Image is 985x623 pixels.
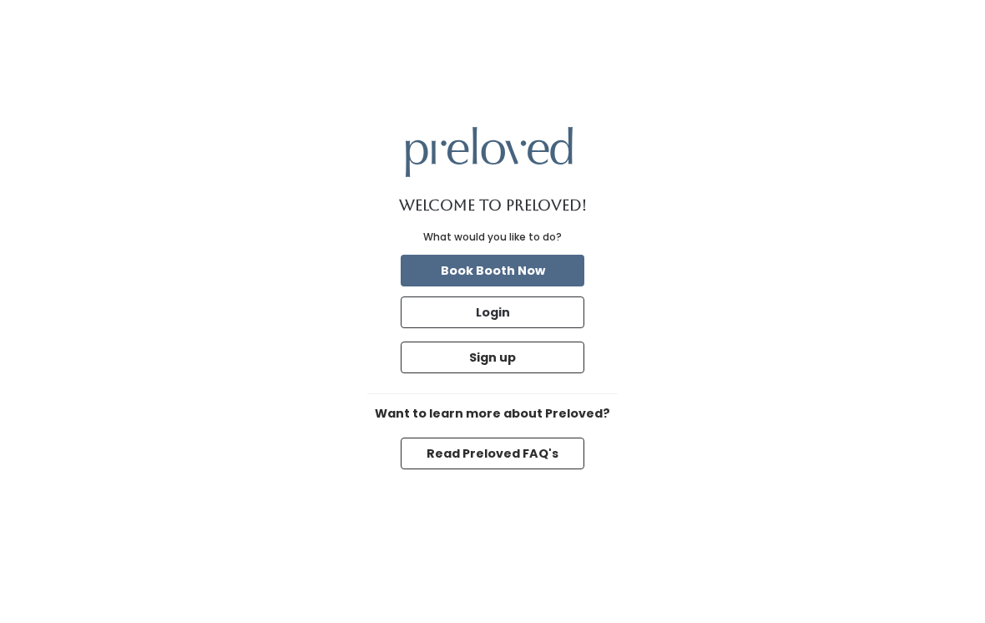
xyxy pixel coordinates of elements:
a: Login [397,293,588,332]
img: preloved logo [406,127,573,176]
button: Book Booth Now [401,255,584,286]
h1: Welcome to Preloved! [399,197,587,214]
div: What would you like to do? [423,230,562,245]
h6: Want to learn more about Preloved? [367,408,618,421]
button: Sign up [401,342,584,373]
a: Sign up [397,338,588,377]
button: Read Preloved FAQ's [401,438,584,469]
button: Login [401,296,584,328]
